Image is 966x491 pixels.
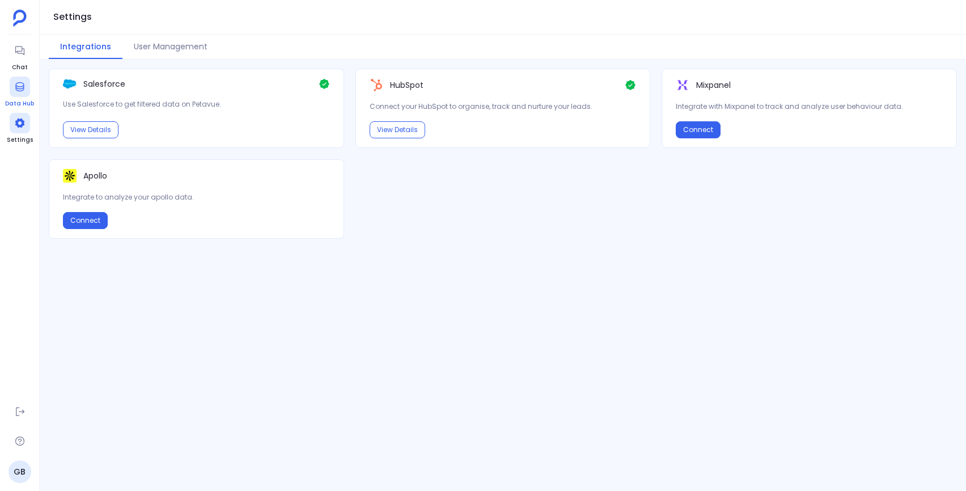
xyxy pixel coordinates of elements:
p: Salesforce [83,78,125,90]
a: Settings [7,113,33,145]
button: View Details [63,121,118,138]
span: Settings [7,136,33,145]
a: Chat [10,40,30,72]
button: User Management [122,35,219,59]
span: Chat [10,63,30,72]
p: Use Salesforce to get filtered data on Petavue. [63,99,330,110]
button: Connect [63,212,108,229]
p: Integrate to analyze your apollo data. [63,192,330,203]
img: petavue logo [13,10,27,27]
span: Data Hub [5,99,34,108]
p: Mixpanel [696,79,731,91]
h1: Settings [53,9,92,25]
p: Connect your HubSpot to organise, track and nurture your leads. [370,101,637,112]
p: HubSpot [390,79,423,91]
a: Data Hub [5,77,34,108]
button: Integrations [49,35,122,59]
a: GB [9,460,31,483]
p: Apollo [83,170,107,181]
p: Integrate with Mixpanel to track and analyze user behaviour data. [676,101,943,112]
img: Check Icon [625,78,636,92]
button: Connect [676,121,721,138]
button: View Details [370,121,425,138]
img: Check Icon [319,78,330,90]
